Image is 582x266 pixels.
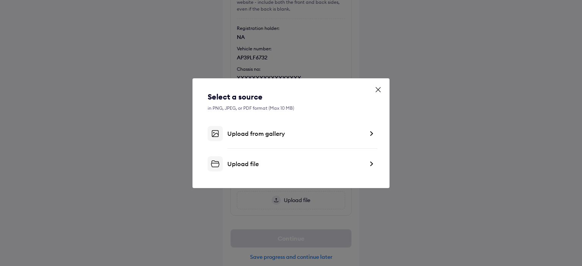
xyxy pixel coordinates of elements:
img: gallery-upload.svg [208,126,223,141]
img: right-dark-arrow.svg [368,130,374,137]
img: right-dark-arrow.svg [368,160,374,168]
div: Upload from gallery [227,130,364,137]
div: in PNG, JPEG, or PDF format (Max 10 MB) [208,105,374,111]
div: Select a source [208,92,374,102]
img: file-upload.svg [208,156,223,171]
div: Upload file [227,160,364,168]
